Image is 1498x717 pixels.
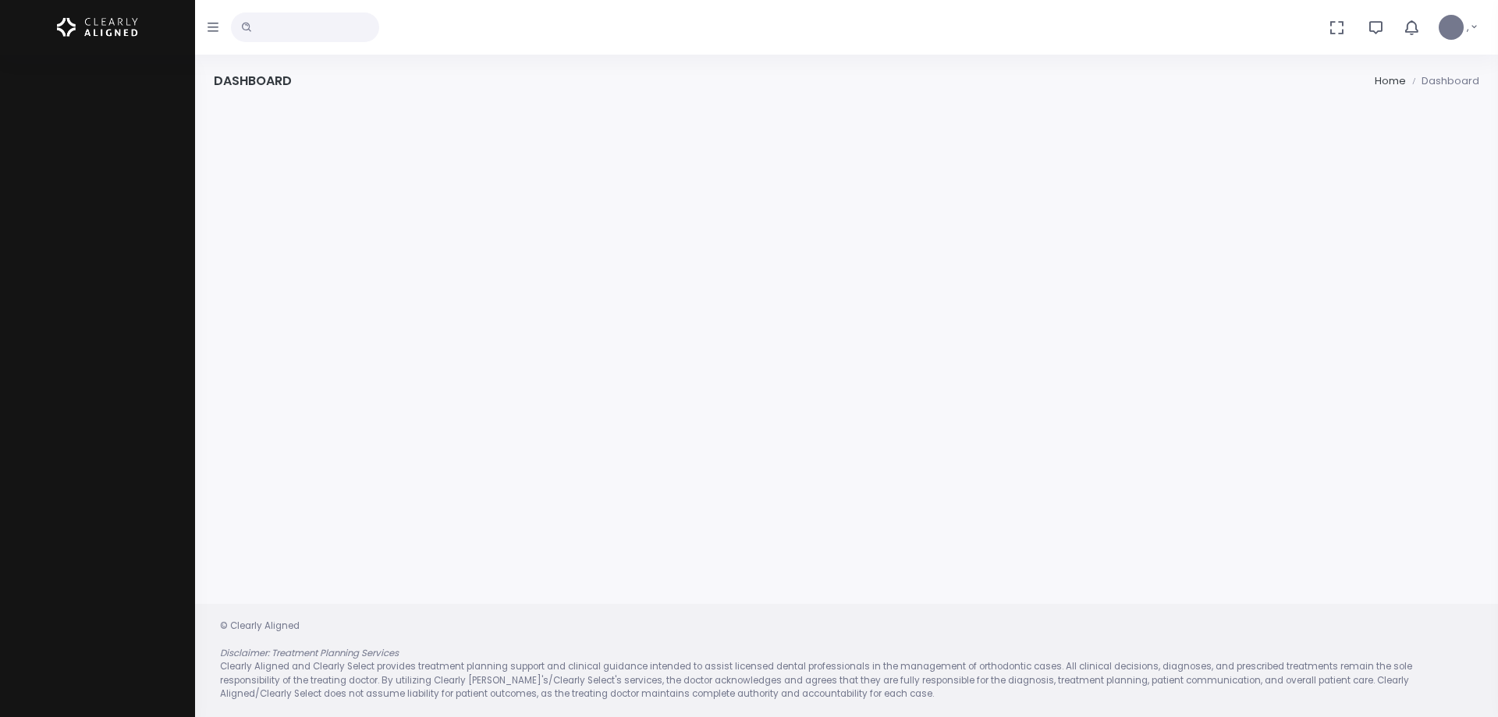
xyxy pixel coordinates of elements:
[1375,73,1406,89] li: Home
[214,73,292,88] h4: Dashboard
[1467,20,1469,35] span: ,
[1406,73,1479,89] li: Dashboard
[220,647,399,659] em: Disclaimer: Treatment Planning Services
[204,619,1489,701] div: © Clearly Aligned Clearly Aligned and Clearly Select provides treatment planning support and clin...
[57,11,138,44] img: Logo Horizontal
